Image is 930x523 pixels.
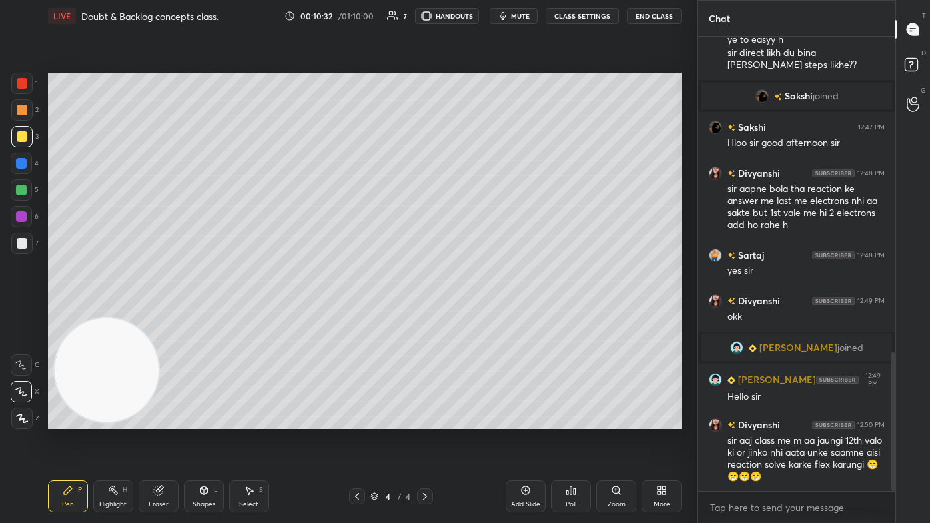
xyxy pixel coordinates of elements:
div: 7 [11,233,39,254]
div: 1 [11,73,38,94]
img: 171e8f4d9d7042c38f1bfb7addfb683f.jpg [709,418,722,432]
div: 4 [381,492,394,500]
p: Chat [698,1,741,36]
div: Hello sir [727,390,885,404]
img: 4P8fHbbgJtejmAAAAAElFTkSuQmCC [816,376,859,384]
p: D [921,48,926,58]
img: no-rating-badge.077c3623.svg [727,298,735,305]
span: [PERSON_NAME] [759,342,837,353]
div: yes sir [727,264,885,278]
div: 12:49 PM [857,297,885,305]
div: ye to easyy h [727,33,885,47]
div: 12:48 PM [857,169,885,177]
img: no-rating-badge.077c3623.svg [727,422,735,429]
img: 4P8fHbbgJtejmAAAAAElFTkSuQmCC [812,297,855,305]
img: 171e8f4d9d7042c38f1bfb7addfb683f.jpg [709,167,722,180]
div: Zoom [608,501,626,508]
img: 99cd0217fce34333a8b111a03e5d3b25.jpg [709,249,722,262]
img: Learner_Badge_beginner_1_8b307cf2a0.svg [727,376,735,384]
div: X [11,381,39,402]
img: 171e8f4d9d7042c38f1bfb7addfb683f.jpg [709,294,722,308]
div: L [214,486,218,493]
p: T [922,11,926,21]
span: mute [511,11,530,21]
div: 12:48 PM [857,251,885,259]
div: sir aaj class me m aa jaungi 12th valo ki or jinko nhi aata unke saamne aisi reaction solve karke... [727,434,885,484]
button: HANDOUTS [415,8,479,24]
div: Add Slide [511,501,540,508]
div: 4 [11,153,39,174]
div: Highlight [99,501,127,508]
p: G [921,85,926,95]
h6: Divyanshi [735,166,780,180]
img: Learner_Badge_beginner_1_8b307cf2a0.svg [749,344,757,352]
div: Z [11,408,39,429]
div: okk [727,310,885,324]
div: Hloo sir good afternoon sir [727,137,885,150]
div: 2 [11,99,39,121]
div: 12:49 PM [861,372,885,388]
span: joined [813,91,839,101]
img: 14101589_E9A8E2BE-0D98-441E-80EF-63D756C1DCC8.png [709,373,722,386]
h6: Divyanshi [735,294,780,308]
div: C [11,354,39,376]
div: LIVE [48,8,76,24]
div: 6 [11,206,39,227]
button: mute [490,8,538,24]
div: 4 [404,490,412,502]
div: Poll [566,501,576,508]
img: no-rating-badge.077c3623.svg [727,170,735,177]
div: Shapes [193,501,215,508]
h6: [PERSON_NAME] [735,373,816,387]
div: 5 [11,179,39,201]
div: S [259,486,263,493]
img: 14101589_E9A8E2BE-0D98-441E-80EF-63D756C1DCC8.png [730,341,743,354]
img: no-rating-badge.077c3623.svg [774,93,782,101]
div: H [123,486,127,493]
img: 70e51fa12e204429abbeb9d458be0b97.jpg [755,89,769,103]
img: no-rating-badge.077c3623.svg [727,124,735,131]
span: Sakshi [785,91,813,101]
h6: Sakshi [735,120,766,134]
h6: Sartaj [735,248,764,262]
img: 4P8fHbbgJtejmAAAAAElFTkSuQmCC [812,251,855,259]
img: 4P8fHbbgJtejmAAAAAElFTkSuQmCC [812,421,855,429]
button: CLASS SETTINGS [546,8,619,24]
span: joined [837,342,863,353]
div: More [654,501,670,508]
div: sir aapne bola tha reaction ke answer me last me electrons nhi aa sakte but 1st vale me hi 2 elec... [727,183,885,232]
img: 70e51fa12e204429abbeb9d458be0b97.jpg [709,121,722,134]
div: Select [239,501,258,508]
button: End Class [627,8,682,24]
div: 12:50 PM [857,421,885,429]
h4: Doubt & Backlog concepts class. [81,10,219,23]
img: 4P8fHbbgJtejmAAAAAElFTkSuQmCC [812,169,855,177]
div: Eraser [149,501,169,508]
div: 3 [11,126,39,147]
img: no-rating-badge.077c3623.svg [727,252,735,259]
div: / [397,492,401,500]
div: grid [698,37,895,492]
h6: Divyanshi [735,418,780,432]
div: 7 [404,13,407,19]
div: Pen [62,501,74,508]
div: P [78,486,82,493]
div: sir direct likh du bina [PERSON_NAME] steps likhe?? [727,47,885,72]
div: 12:47 PM [858,123,885,131]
